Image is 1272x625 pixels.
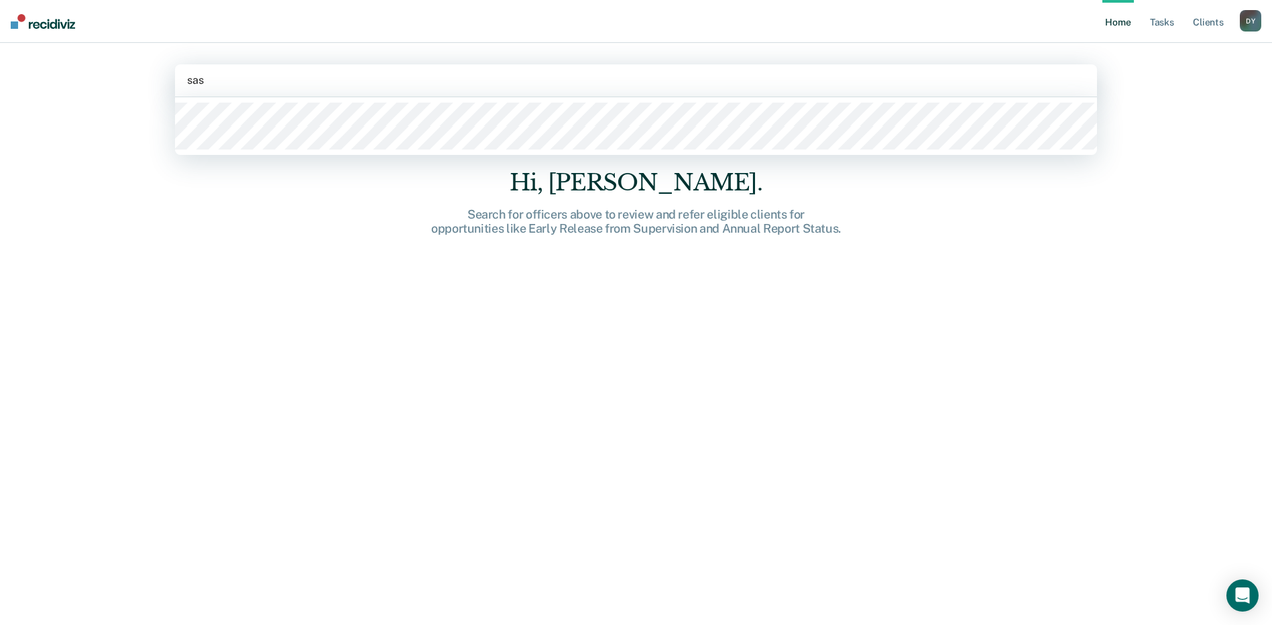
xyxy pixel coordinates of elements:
div: Hi, [PERSON_NAME]. [422,169,851,196]
button: DY [1240,10,1261,32]
div: Open Intercom Messenger [1226,579,1259,612]
img: Recidiviz [11,14,75,29]
div: D Y [1240,10,1261,32]
div: Search for officers above to review and refer eligible clients for opportunities like Early Relea... [422,207,851,236]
